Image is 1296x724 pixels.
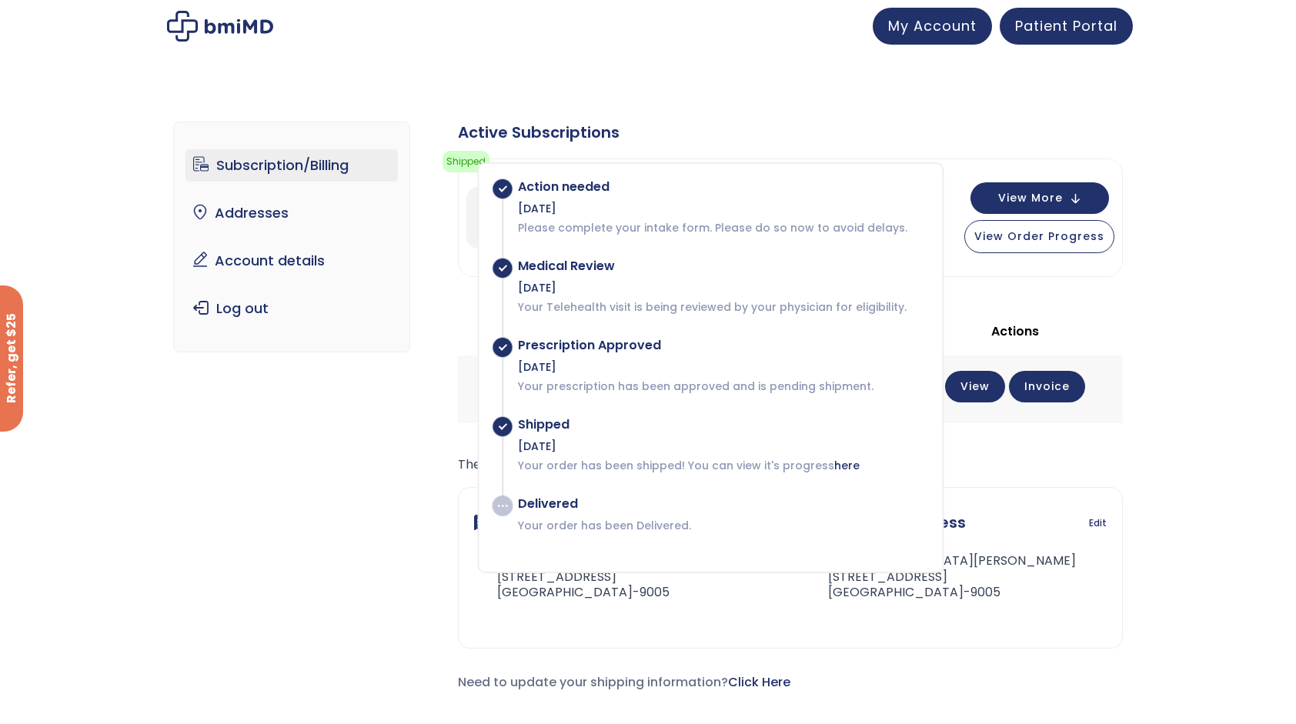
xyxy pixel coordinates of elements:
[518,259,927,274] div: Medical Review
[518,179,927,195] div: Action needed
[974,229,1104,244] span: View Order Progress
[458,673,790,691] span: Need to update your shipping information?
[518,496,927,512] div: Delivered
[518,458,927,473] p: Your order has been shipped! You can view it's progress
[518,439,927,454] div: [DATE]
[991,322,1039,340] span: Actions
[803,553,1076,601] address: [DEMOGRAPHIC_DATA][PERSON_NAME] [STREET_ADDRESS] [GEOGRAPHIC_DATA]-9005
[518,280,927,295] div: [DATE]
[474,503,613,542] h3: Billing address
[1015,16,1117,35] span: Patient Portal
[443,151,489,172] span: Shipped
[1089,512,1107,534] a: Edit
[1009,371,1085,402] a: Invoice
[945,371,1005,402] a: View
[458,454,1123,475] p: The following addresses will be used on the checkout page by default.
[185,245,399,277] a: Account details
[518,338,927,353] div: Prescription Approved
[185,197,399,229] a: Addresses
[518,518,927,533] p: Your order has been Delivered.
[1000,8,1133,45] a: Patient Portal
[970,182,1109,214] button: View More
[998,193,1063,203] span: View More
[660,162,685,177] a: here
[474,553,745,601] address: [DEMOGRAPHIC_DATA][PERSON_NAME] [STREET_ADDRESS] [GEOGRAPHIC_DATA]-9005
[185,149,399,182] a: Subscription/Billing
[167,11,273,42] img: My account
[728,673,790,691] a: Click Here
[518,299,927,315] p: Your Telehealth visit is being reviewed by your physician for eligibility.
[518,220,927,235] p: Please complete your intake form. Please do so now to avoid delays.
[185,292,399,325] a: Log out
[518,201,927,216] div: [DATE]
[518,417,927,432] div: Shipped
[518,379,927,394] p: Your prescription has been approved and is pending shipment.
[458,122,1123,143] div: Active Subscriptions
[834,458,860,473] a: here
[873,8,992,45] a: My Account
[888,16,977,35] span: My Account
[964,220,1114,253] button: View Order Progress
[173,122,411,352] nav: Account pages
[518,359,927,375] div: [DATE]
